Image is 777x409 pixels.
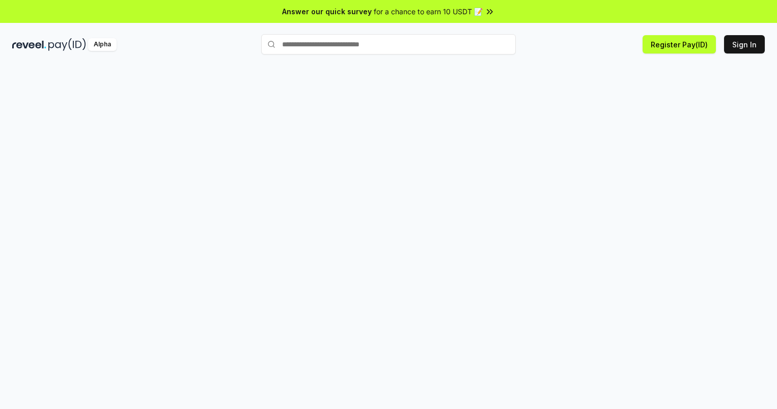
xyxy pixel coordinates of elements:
[88,38,117,51] div: Alpha
[48,38,86,51] img: pay_id
[724,35,765,53] button: Sign In
[374,6,483,17] span: for a chance to earn 10 USDT 📝
[282,6,372,17] span: Answer our quick survey
[643,35,716,53] button: Register Pay(ID)
[12,38,46,51] img: reveel_dark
